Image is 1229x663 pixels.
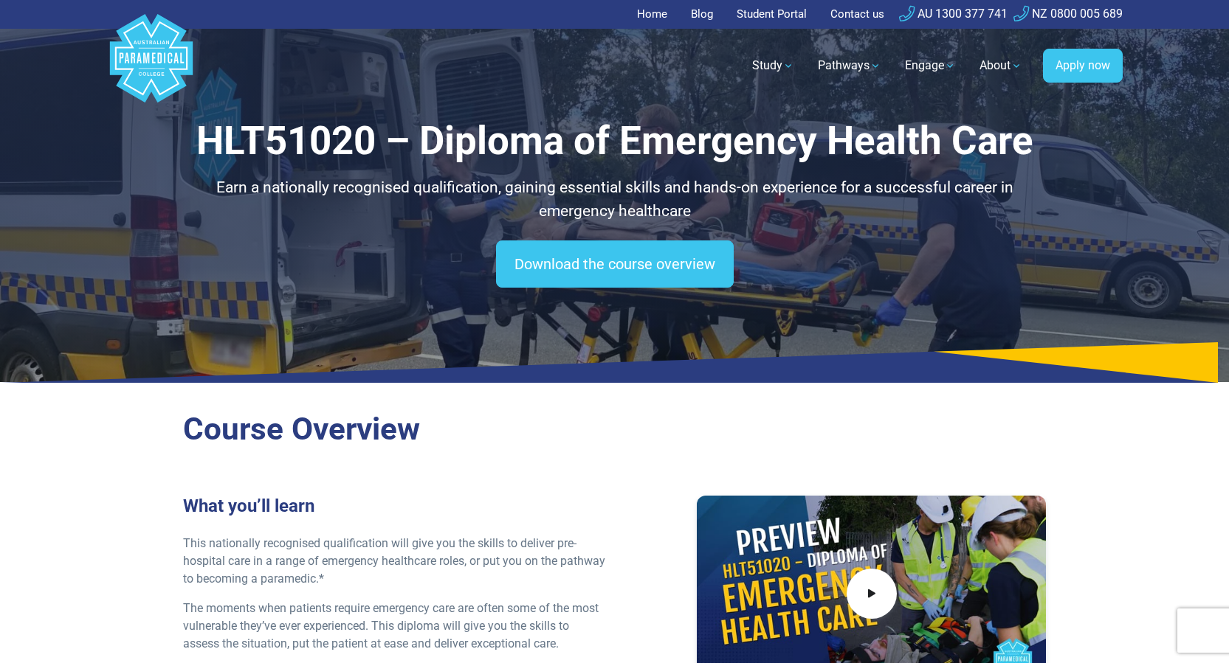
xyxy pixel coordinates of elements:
a: Australian Paramedical College [107,29,196,103]
a: Study [743,45,803,86]
h1: HLT51020 – Diploma of Emergency Health Care [183,118,1047,164]
h2: Course Overview [183,411,1047,448]
a: Download the course overview [496,240,734,288]
a: AU 1300 377 741 [899,7,1008,21]
p: This nationally recognised qualification will give you the skills to deliver pre-hospital care in... [183,535,606,588]
a: Apply now [1043,49,1123,83]
a: About [971,45,1031,86]
a: Pathways [809,45,890,86]
p: Earn a nationally recognised qualification, gaining essential skills and hands-on experience for ... [183,176,1047,223]
a: NZ 0800 005 689 [1013,7,1123,21]
p: The moments when patients require emergency care are often some of the most vulnerable they’ve ev... [183,600,606,653]
h3: What you’ll learn [183,496,606,517]
a: Engage [896,45,965,86]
